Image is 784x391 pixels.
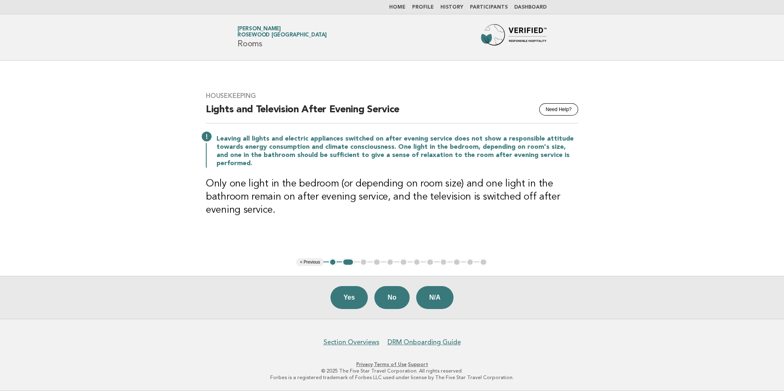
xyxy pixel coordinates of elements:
[389,5,406,10] a: Home
[141,361,643,368] p: · ·
[296,258,323,266] button: < Previous
[440,5,463,10] a: History
[481,24,547,50] img: Forbes Travel Guide
[387,338,461,346] a: DRM Onboarding Guide
[374,361,407,367] a: Terms of Use
[324,338,379,346] a: Section Overviews
[408,361,428,367] a: Support
[206,103,578,123] h2: Lights and Television After Evening Service
[329,258,337,266] button: 1
[514,5,547,10] a: Dashboard
[141,374,643,381] p: Forbes is a registered trademark of Forbes LLC used under license by The Five Star Travel Corpora...
[470,5,508,10] a: Participants
[237,27,327,48] h1: Rooms
[217,135,578,168] p: Leaving all lights and electric appliances switched on after evening service does not show a resp...
[416,286,454,309] button: N/A
[237,26,327,38] a: [PERSON_NAME]Rosewood [GEOGRAPHIC_DATA]
[412,5,434,10] a: Profile
[206,92,578,100] h3: Housekeeping
[141,368,643,374] p: © 2025 The Five Star Travel Corporation. All rights reserved.
[356,361,373,367] a: Privacy
[342,258,354,266] button: 2
[237,33,327,38] span: Rosewood [GEOGRAPHIC_DATA]
[539,103,578,116] button: Need Help?
[330,286,368,309] button: Yes
[206,177,578,217] h3: Only one light in the bedroom (or depending on room size) and one light in the bathroom remain on...
[374,286,409,309] button: No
